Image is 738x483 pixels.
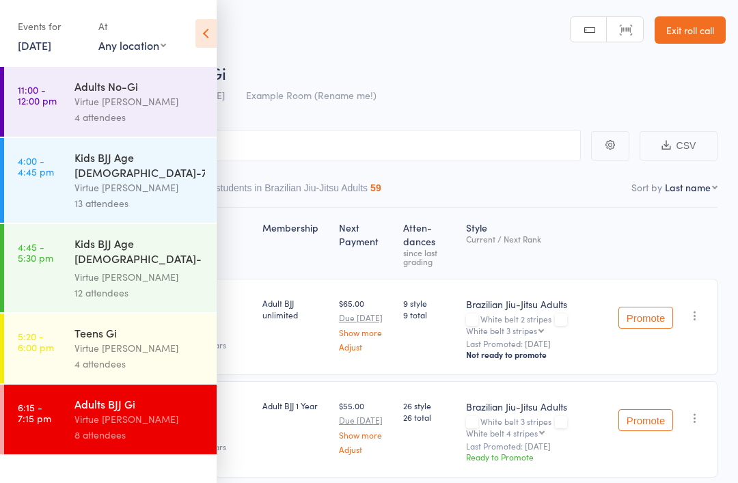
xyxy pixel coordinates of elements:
[246,88,377,102] span: Example Room (Rename me!)
[466,234,607,243] div: Current / Next Rank
[665,180,711,194] div: Last name
[74,79,205,94] div: Adults No-Gi
[74,411,205,427] div: Virtue [PERSON_NAME]
[189,176,381,207] button: Other students in Brazilian Jiu-Jitsu Adults59
[257,214,333,273] div: Membership
[74,285,205,301] div: 12 attendees
[333,214,398,273] div: Next Payment
[466,417,607,437] div: White belt 3 stripes
[74,180,205,195] div: Virtue [PERSON_NAME]
[262,400,328,411] div: Adult BJJ 1 Year
[74,269,205,285] div: Virtue [PERSON_NAME]
[403,400,456,411] span: 26 style
[466,339,607,348] small: Last Promoted: [DATE]
[655,16,726,44] a: Exit roll call
[339,342,392,351] a: Adjust
[398,214,461,273] div: Atten­dances
[339,445,392,454] a: Adjust
[18,402,51,424] time: 6:15 - 7:15 pm
[466,326,537,335] div: White belt 3 stripes
[466,441,607,451] small: Last Promoted: [DATE]
[18,155,54,177] time: 4:00 - 4:45 pm
[339,430,392,439] a: Show more
[74,109,205,125] div: 4 attendees
[466,400,607,413] div: Brazilian Jiu-Jitsu Adults
[403,248,456,266] div: since last grading
[466,451,607,463] div: Ready to Promote
[18,331,54,353] time: 5:20 - 6:00 pm
[98,15,166,38] div: At
[631,180,662,194] label: Sort by
[461,214,612,273] div: Style
[403,297,456,309] span: 9 style
[98,38,166,53] div: Any location
[262,297,328,320] div: Adult BJJ unlimited
[403,411,456,423] span: 26 total
[370,182,381,193] div: 59
[74,150,205,180] div: Kids BJJ Age [DEMOGRAPHIC_DATA]-7yrs
[4,67,217,137] a: 11:00 -12:00 pmAdults No-GiVirtue [PERSON_NAME]4 attendees
[640,131,717,161] button: CSV
[74,396,205,411] div: Adults BJJ Gi
[18,38,51,53] a: [DATE]
[618,307,673,329] button: Promote
[18,241,53,263] time: 4:45 - 5:30 pm
[20,130,581,161] input: Search by name
[466,314,607,335] div: White belt 2 stripes
[4,385,217,454] a: 6:15 -7:15 pmAdults BJJ GiVirtue [PERSON_NAME]8 attendees
[403,309,456,320] span: 9 total
[339,328,392,337] a: Show more
[74,195,205,211] div: 13 attendees
[74,94,205,109] div: Virtue [PERSON_NAME]
[618,409,673,431] button: Promote
[466,349,607,360] div: Not ready to promote
[339,415,392,425] small: Due [DATE]
[74,236,205,269] div: Kids BJJ Age [DEMOGRAPHIC_DATA]-[DEMOGRAPHIC_DATA] and Teens
[74,340,205,356] div: Virtue [PERSON_NAME]
[4,138,217,223] a: 4:00 -4:45 pmKids BJJ Age [DEMOGRAPHIC_DATA]-7yrsVirtue [PERSON_NAME]13 attendees
[466,428,538,437] div: White belt 4 stripes
[74,325,205,340] div: Teens Gi
[4,224,217,312] a: 4:45 -5:30 pmKids BJJ Age [DEMOGRAPHIC_DATA]-[DEMOGRAPHIC_DATA] and TeensVirtue [PERSON_NAME]12 a...
[339,313,392,322] small: Due [DATE]
[74,427,205,443] div: 8 attendees
[4,314,217,383] a: 5:20 -6:00 pmTeens GiVirtue [PERSON_NAME]4 attendees
[18,15,85,38] div: Events for
[339,297,392,351] div: $65.00
[18,84,57,106] time: 11:00 - 12:00 pm
[466,297,607,311] div: Brazilian Jiu-Jitsu Adults
[339,400,392,454] div: $55.00
[74,356,205,372] div: 4 attendees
